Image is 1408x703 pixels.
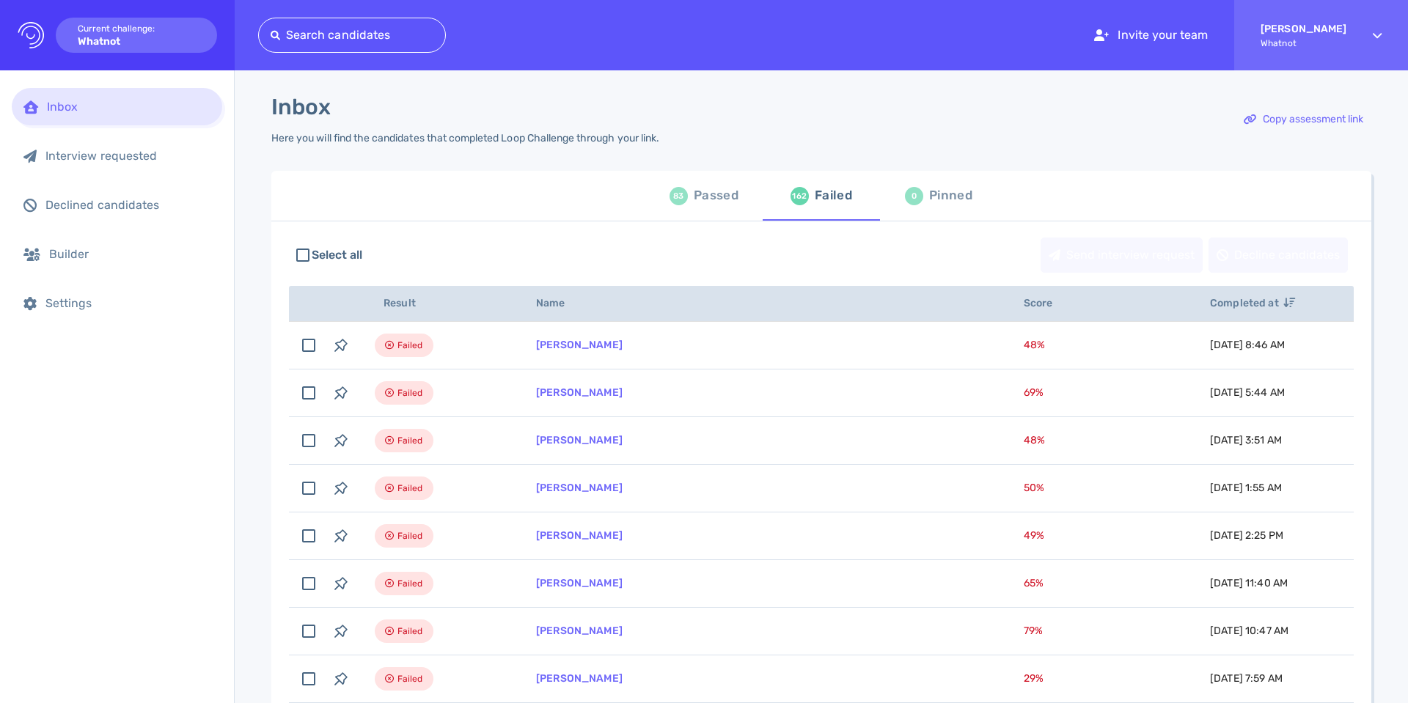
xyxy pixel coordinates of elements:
[357,286,518,322] th: Result
[1024,386,1044,399] span: 69 %
[1209,238,1348,273] button: Decline candidates
[397,432,423,449] span: Failed
[670,187,688,205] div: 83
[1210,339,1285,351] span: [DATE] 8:46 AM
[397,527,423,545] span: Failed
[1210,434,1282,446] span: [DATE] 3:51 AM
[536,482,623,494] a: [PERSON_NAME]
[312,246,363,264] span: Select all
[397,622,423,640] span: Failed
[1210,672,1283,685] span: [DATE] 7:59 AM
[694,185,738,207] div: Passed
[536,529,623,542] a: [PERSON_NAME]
[1024,625,1043,637] span: 79 %
[1024,577,1044,589] span: 65 %
[1261,23,1346,35] strong: [PERSON_NAME]
[929,185,972,207] div: Pinned
[47,100,210,114] div: Inbox
[1210,529,1283,542] span: [DATE] 2:25 PM
[397,336,423,354] span: Failed
[397,384,423,402] span: Failed
[271,132,659,144] div: Here you will find the candidates that completed Loop Challenge through your link.
[1210,297,1295,309] span: Completed at
[1024,434,1045,446] span: 48 %
[1024,529,1044,542] span: 49 %
[791,187,809,205] div: 162
[397,479,423,497] span: Failed
[536,339,623,351] a: [PERSON_NAME]
[536,577,623,589] a: [PERSON_NAME]
[815,185,852,207] div: Failed
[1236,103,1371,136] div: Copy assessment link
[1210,482,1282,494] span: [DATE] 1:55 AM
[536,672,623,685] a: [PERSON_NAME]
[536,297,582,309] span: Name
[397,670,423,688] span: Failed
[1209,238,1347,272] div: Decline candidates
[397,575,423,592] span: Failed
[536,386,623,399] a: [PERSON_NAME]
[45,198,210,212] div: Declined candidates
[1210,625,1288,637] span: [DATE] 10:47 AM
[1041,238,1202,272] div: Send interview request
[1210,577,1288,589] span: [DATE] 11:40 AM
[1024,672,1044,685] span: 29 %
[1024,339,1045,351] span: 48 %
[271,94,331,120] h1: Inbox
[536,625,623,637] a: [PERSON_NAME]
[1024,482,1044,494] span: 50 %
[1041,238,1203,273] button: Send interview request
[905,187,923,205] div: 0
[1210,386,1285,399] span: [DATE] 5:44 AM
[1261,38,1346,48] span: Whatnot
[1024,297,1069,309] span: Score
[1236,102,1371,137] button: Copy assessment link
[49,247,210,261] div: Builder
[536,434,623,446] a: [PERSON_NAME]
[45,149,210,163] div: Interview requested
[45,296,210,310] div: Settings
